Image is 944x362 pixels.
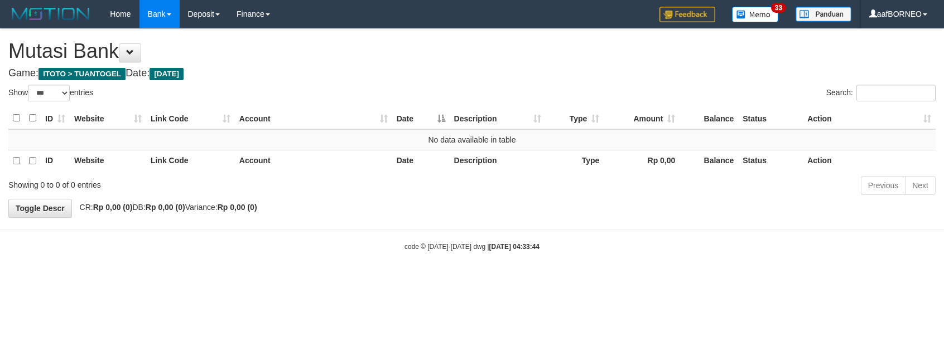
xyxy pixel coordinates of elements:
[146,107,235,129] th: Link Code: activate to sort column ascending
[861,176,906,195] a: Previous
[450,150,546,172] th: Description
[41,150,70,172] th: ID
[8,85,93,101] label: Show entries
[8,199,72,218] a: Toggle Descr
[146,203,185,212] strong: Rp 0,00 (0)
[235,150,392,172] th: Account
[450,107,546,129] th: Description: activate to sort column ascending
[8,129,936,150] td: No data available in table
[28,85,70,101] select: Showentries
[74,203,257,212] span: CR: DB: Variance:
[856,85,936,101] input: Search:
[489,243,540,251] strong: [DATE] 04:33:44
[803,150,936,172] th: Action
[738,150,803,172] th: Status
[604,107,680,129] th: Amount: activate to sort column ascending
[659,7,715,22] img: Feedback.jpg
[404,243,540,251] small: code © [DATE]-[DATE] dwg |
[732,7,779,22] img: Button%20Memo.svg
[680,107,738,129] th: Balance
[93,203,133,212] strong: Rp 0,00 (0)
[70,150,146,172] th: Website
[771,3,786,13] span: 33
[146,150,235,172] th: Link Code
[392,107,450,129] th: Date: activate to sort column descending
[680,150,738,172] th: Balance
[150,68,184,80] span: [DATE]
[8,68,936,79] h4: Game: Date:
[8,40,936,62] h1: Mutasi Bank
[826,85,936,101] label: Search:
[905,176,936,195] a: Next
[796,7,851,22] img: panduan.png
[546,107,604,129] th: Type: activate to sort column ascending
[604,150,680,172] th: Rp 0,00
[546,150,604,172] th: Type
[803,107,936,129] th: Action: activate to sort column ascending
[8,6,93,22] img: MOTION_logo.png
[8,175,385,190] div: Showing 0 to 0 of 0 entries
[392,150,450,172] th: Date
[38,68,126,80] span: ITOTO > TUANTOGEL
[235,107,392,129] th: Account: activate to sort column ascending
[70,107,146,129] th: Website: activate to sort column ascending
[41,107,70,129] th: ID: activate to sort column ascending
[218,203,257,212] strong: Rp 0,00 (0)
[738,107,803,129] th: Status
